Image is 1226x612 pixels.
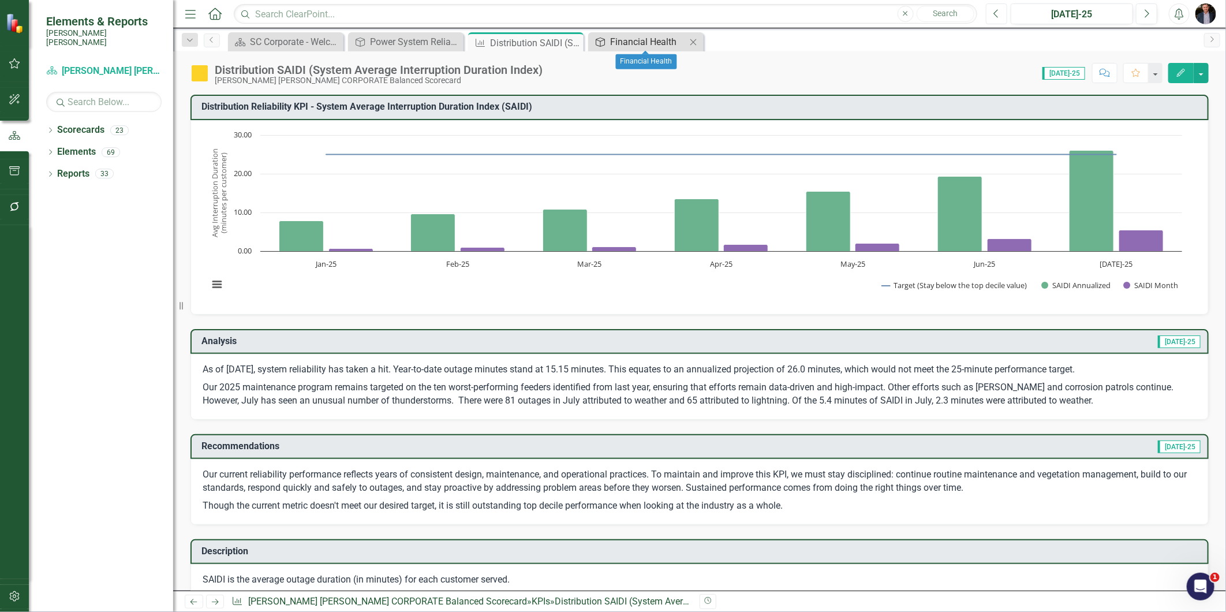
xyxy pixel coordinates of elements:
a: SC Corporate - Welcome to ClearPoint [231,35,341,49]
iframe: Intercom live chat [1187,573,1214,600]
span: Search [933,9,958,18]
div: Financial Health [616,54,677,69]
button: [DATE]-25 [1011,3,1133,24]
text: 20.00 [234,168,252,178]
div: 33 [95,169,114,179]
div: » » [231,595,691,609]
path: Jul-25, 5.45521395. SAIDI Month. [1119,230,1164,251]
g: SAIDI Annualized, series 2 of 3. Bar series with 7 bars. [279,150,1114,251]
a: Power System Reliability [351,35,461,49]
button: Show SAIDI Month [1123,281,1177,290]
path: Mar-25, 10.85621564. SAIDI Annualized. [543,209,588,251]
path: Jan-25, 0.64854009. SAIDI Month. [329,248,373,251]
path: Apr-25, 13.50410733. SAIDI Annualized. [675,199,719,251]
span: Elements & Reports [46,14,162,28]
div: 69 [102,147,120,157]
div: SC Corporate - Welcome to ClearPoint [250,35,341,49]
text: May-25 [840,259,865,269]
text: 30.00 [234,129,252,140]
g: SAIDI Month, series 3 of 3. Bar series with 7 bars. [329,230,1164,251]
span: [DATE]-25 [1042,67,1085,80]
path: May-25, 15.48249072. SAIDI Annualized. [806,191,851,251]
h3: Analysis [201,336,647,346]
div: [DATE]-25 [1015,8,1129,21]
path: Jan-25, 7.78248108. SAIDI Annualized. [279,221,324,251]
div: 23 [110,125,129,135]
h3: Description [201,546,1202,557]
text: Mar-25 [577,259,601,269]
img: Caution [190,64,209,83]
p: Our 2025 maintenance program remains targeted on the ten worst-performing feeders identified from... [203,379,1197,408]
text: SAIDI Annualized [1052,280,1111,290]
text: 10.00 [234,207,252,217]
button: Search [917,6,974,22]
text: SAIDI Month [1134,280,1178,290]
button: Show Target (Stay below the top decile value) [882,281,1028,290]
div: Power System Reliability [370,35,461,49]
text: [DATE]-25 [1100,259,1132,269]
text: Jan-25 [315,259,337,269]
p: SAIDI is the average outage duration (in minutes) for each customer served. [203,573,1197,587]
a: [PERSON_NAME] [PERSON_NAME] CORPORATE Balanced Scorecard [248,596,527,607]
img: ClearPoint Strategy [6,13,26,33]
text: Feb-25 [446,259,469,269]
text: Apr-25 [710,259,732,269]
a: Reports [57,167,89,181]
path: Jun-25, 19.38209442. SAIDI Annualized. [938,176,982,251]
svg: Interactive chart [203,129,1188,303]
input: Search Below... [46,92,162,112]
p: Our current reliability performance reflects years of consistent design, maintenance, and operati... [203,468,1197,497]
p: Though the current metric doesn't meet our desired target, it is still outstanding top decile per... [203,497,1197,513]
text: 0.00 [238,245,252,256]
div: Chart. Highcharts interactive chart. [203,129,1197,303]
path: Mar-25, 1.10620601. SAIDI Month. [592,247,637,251]
a: Financial Health [591,35,686,49]
a: [PERSON_NAME] [PERSON_NAME] CORPORATE Balanced Scorecard [46,65,162,78]
path: Apr-25, 1.78651853. SAIDI Month. [724,244,768,251]
div: Distribution SAIDI (System Average Interruption Duration Index) [215,64,543,76]
g: Target (Stay below the top decile value), series 1 of 3. Line with 7 data points. [324,152,1119,156]
path: May-25, 1.94827434. SAIDI Month. [855,243,900,251]
div: Distribution SAIDI (System Average Interruption Duration Index) [490,36,581,50]
path: Jun-25, 3.23790951. SAIDI Month. [988,238,1032,251]
div: Financial Health [610,35,686,49]
input: Search ClearPoint... [234,4,977,24]
h3: Distribution Reliability KPI - System Average Interruption Duration Index (SAIDI)​ [201,102,1202,112]
button: View chart menu, Chart [209,276,225,292]
path: Feb-25, 0.95865628. SAIDI Month. [461,247,505,251]
text: Jun-25 [973,259,995,269]
a: KPIs [532,596,550,607]
p: As of [DATE], system reliability has taken a hit. Year-to-date outage minutes stand at 15.15 minu... [203,363,1197,379]
text: Target (Stay below the top decile value) [894,280,1027,290]
h3: Recommendations [201,441,842,451]
small: [PERSON_NAME] [PERSON_NAME] [46,28,162,47]
span: 1 [1210,573,1220,582]
span: [DATE]-25 [1158,335,1201,348]
div: Distribution SAIDI (System Average Interruption Duration Index) [555,596,812,607]
path: Feb-25, 9.64458768. SAIDI Annualized. [411,214,455,251]
a: Elements [57,145,96,159]
div: [PERSON_NAME] [PERSON_NAME] CORPORATE Balanced Scorecard [215,76,543,85]
path: Jul-25, 25.98616416. SAIDI Annualized. [1070,150,1114,251]
text: Avg Interruption Duration (minutes per customer) [210,148,229,237]
button: Show SAIDI Annualized [1041,281,1111,290]
img: Chris Amodeo [1195,3,1216,24]
a: Scorecards [57,124,104,137]
span: [DATE]-25 [1158,441,1201,453]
